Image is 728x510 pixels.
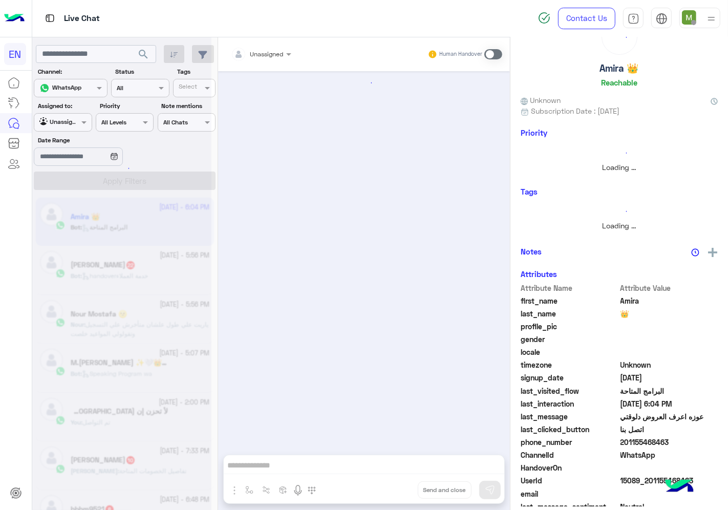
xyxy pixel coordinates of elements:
span: Attribute Value [620,283,718,293]
span: profile_pic [521,321,618,332]
span: last_visited_flow [521,386,618,396]
div: EN [4,43,26,65]
img: profile [705,12,718,25]
span: اتصل بنا [620,424,718,435]
span: last_interaction [521,398,618,409]
img: userImage [682,10,696,25]
span: null [620,347,718,357]
span: last_name [521,308,618,319]
div: loading... [523,202,715,220]
span: Loading ... [603,221,636,230]
span: locale [521,347,618,357]
div: Select [177,82,197,94]
span: null [620,334,718,345]
img: Logo [4,8,25,29]
h6: Reachable [601,78,637,87]
span: 15089_201155468463 [620,475,718,486]
span: 2025-09-24T14:35:38.007Z [620,372,718,383]
div: loading... [225,74,504,92]
img: tab [44,12,56,25]
div: loading... [605,22,634,52]
span: null [620,488,718,499]
span: email [521,488,618,499]
h6: Tags [521,187,718,196]
span: first_name [521,295,618,306]
span: Subscription Date : [DATE] [531,105,619,116]
span: gender [521,334,618,345]
img: spinner [538,12,550,24]
span: 2025-09-24T15:04:36.917Z [620,398,718,409]
span: Unknown [521,95,561,105]
span: عوزه اعرف العروض دلوقتي [620,411,718,422]
p: Live Chat [64,12,100,26]
span: signup_date [521,372,618,383]
span: last_message [521,411,618,422]
h6: Attributes [521,269,557,279]
h5: Amira 👑 [600,62,639,74]
small: Human Handover [439,50,482,58]
img: tab [656,13,668,25]
a: tab [623,8,644,29]
span: البرامج المتاحة [620,386,718,396]
span: last_clicked_button [521,424,618,435]
span: Amira [620,295,718,306]
h6: Priority [521,128,547,137]
span: 2 [620,450,718,460]
span: UserId [521,475,618,486]
span: 201155468463 [620,437,718,448]
span: null [620,462,718,473]
button: Send and close [418,481,472,499]
span: Attribute Name [521,283,618,293]
span: timezone [521,359,618,370]
div: loading... [113,159,131,177]
img: add [708,248,717,257]
a: Contact Us [558,8,615,29]
img: tab [628,13,639,25]
div: loading... [523,144,715,162]
span: Loading ... [603,163,636,172]
span: Unknown [620,359,718,370]
img: hulul-logo.png [661,469,697,505]
span: phone_number [521,437,618,448]
span: Unassigned [250,50,284,58]
span: 👑 [620,308,718,319]
span: HandoverOn [521,462,618,473]
img: notes [691,248,699,257]
span: ChannelId [521,450,618,460]
h6: Notes [521,247,542,256]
